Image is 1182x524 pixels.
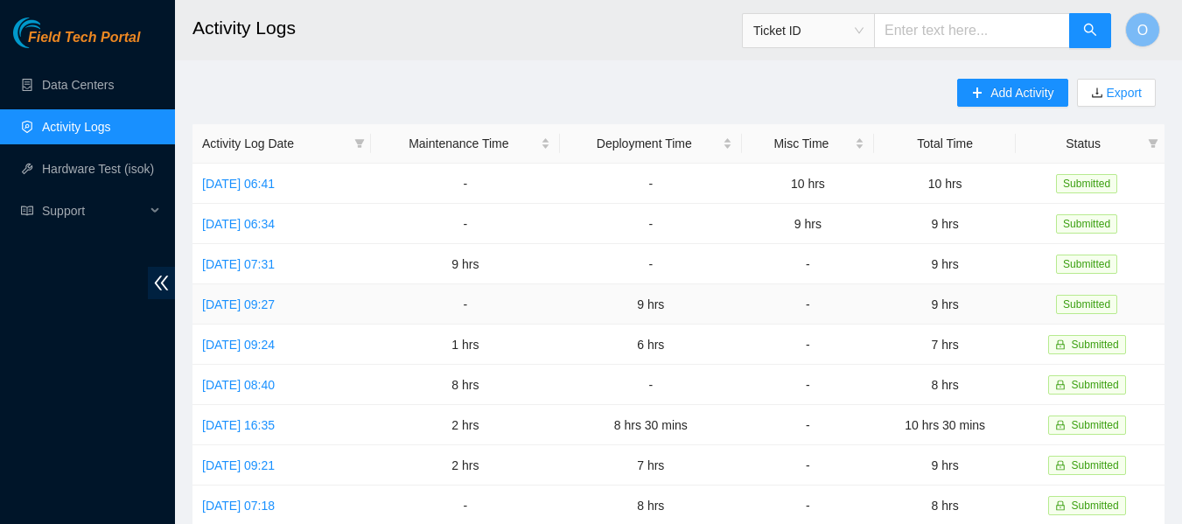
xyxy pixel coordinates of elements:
span: Submitted [1056,214,1117,234]
td: 9 hrs [874,284,1016,325]
td: 8 hrs [371,365,560,405]
span: Submitted [1072,500,1119,512]
span: Add Activity [990,83,1053,102]
a: Activity Logs [42,120,111,134]
span: read [21,205,33,217]
span: Ticket ID [753,17,864,44]
a: [DATE] 09:24 [202,338,275,352]
span: Submitted [1072,339,1119,351]
a: [DATE] 09:21 [202,458,275,472]
td: 10 hrs 30 mins [874,405,1016,445]
a: Hardware Test (isok) [42,162,154,176]
td: 9 hrs [874,204,1016,244]
span: O [1137,19,1148,41]
button: downloadExport [1077,79,1156,107]
td: - [742,325,874,365]
td: - [742,244,874,284]
span: lock [1055,460,1066,471]
td: 8 hrs [874,365,1016,405]
a: [DATE] 06:34 [202,217,275,231]
span: filter [1148,138,1158,149]
span: lock [1055,500,1066,511]
td: - [560,244,742,284]
td: 10 hrs [874,164,1016,204]
td: - [742,365,874,405]
td: - [560,365,742,405]
span: lock [1055,380,1066,390]
a: Akamai TechnologiesField Tech Portal [13,31,140,54]
td: - [560,164,742,204]
span: double-left [148,267,175,299]
td: 10 hrs [742,164,874,204]
span: Support [42,193,145,228]
td: 7 hrs [560,445,742,486]
td: - [560,204,742,244]
span: Status [1025,134,1141,153]
td: 8 hrs 30 mins [560,405,742,445]
span: download [1091,87,1103,101]
img: Akamai Technologies [13,17,88,48]
button: plusAdd Activity [957,79,1067,107]
span: lock [1055,420,1066,430]
span: Submitted [1072,419,1119,431]
button: O [1125,12,1160,47]
span: Submitted [1056,255,1117,274]
td: 9 hrs [874,244,1016,284]
td: 7 hrs [874,325,1016,365]
td: 9 hrs [371,244,560,284]
span: Submitted [1072,459,1119,472]
td: - [742,405,874,445]
td: 9 hrs [742,204,874,244]
td: 6 hrs [560,325,742,365]
a: [DATE] 06:41 [202,177,275,191]
td: 2 hrs [371,405,560,445]
td: 1 hrs [371,325,560,365]
td: - [742,284,874,325]
td: 9 hrs [874,445,1016,486]
span: search [1083,23,1097,39]
a: [DATE] 07:18 [202,499,275,513]
span: filter [354,138,365,149]
th: Total Time [874,124,1016,164]
a: [DATE] 16:35 [202,418,275,432]
a: Export [1103,86,1142,100]
a: [DATE] 08:40 [202,378,275,392]
span: lock [1055,339,1066,350]
input: Enter text here... [874,13,1070,48]
span: Field Tech Portal [28,30,140,46]
span: Submitted [1072,379,1119,391]
td: 9 hrs [560,284,742,325]
td: - [371,284,560,325]
td: 2 hrs [371,445,560,486]
a: Data Centers [42,78,114,92]
span: plus [971,87,983,101]
span: Submitted [1056,295,1117,314]
td: - [371,204,560,244]
span: filter [351,130,368,157]
span: Submitted [1056,174,1117,193]
td: - [742,445,874,486]
td: - [371,164,560,204]
a: [DATE] 07:31 [202,257,275,271]
span: filter [1144,130,1162,157]
a: [DATE] 09:27 [202,297,275,311]
span: Activity Log Date [202,134,347,153]
button: search [1069,13,1111,48]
